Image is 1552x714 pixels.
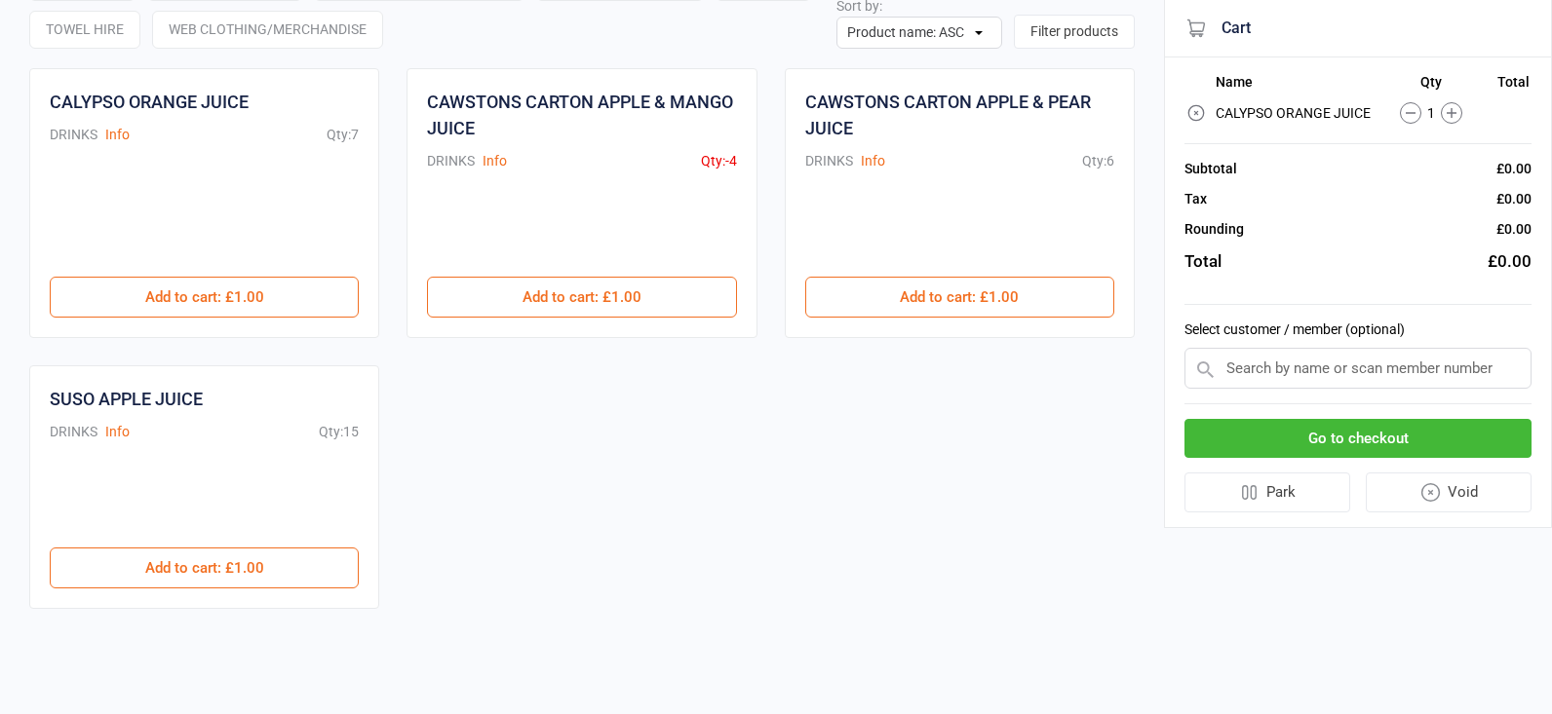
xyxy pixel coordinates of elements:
[1488,249,1532,275] div: £0.00
[1184,472,1350,512] button: Park
[1014,15,1135,49] button: Filter products
[1184,249,1222,275] div: Total
[50,386,203,412] div: SUSO APPLE JUICE
[1380,102,1484,124] div: 1
[1485,74,1530,97] th: Total
[152,11,383,49] div: WEB CLOTHING/MERCHANDISE
[1184,319,1532,340] label: Select customer / member (optional)
[105,422,130,442] button: Info
[50,422,97,442] div: DRINKS
[319,422,359,442] div: Qty: 15
[1366,472,1533,512] button: Void
[50,89,249,115] div: CALYPSO ORANGE JUICE
[805,277,1114,318] button: Add to cart: £1.00
[105,125,130,145] button: Info
[427,89,736,141] div: CAWSTONS CARTON APPLE & MANGO JUICE
[805,151,853,171] div: DRINKS
[1184,159,1237,179] div: Subtotal
[1184,348,1532,389] input: Search by name or scan member number
[1496,159,1532,179] div: £0.00
[327,125,359,145] div: Qty: 7
[1082,151,1114,171] div: Qty: 6
[1184,189,1207,209] div: Tax
[483,151,507,171] button: Info
[861,151,885,171] button: Info
[1216,99,1378,127] td: CALYPSO ORANGE JUICE
[701,151,737,171] div: Qty: -4
[1216,74,1378,97] th: Name
[1184,219,1244,240] div: Rounding
[29,11,140,49] div: TOWEL HIRE
[805,89,1114,141] div: CAWSTONS CARTON APPLE & PEAR JUICE
[427,151,475,171] div: DRINKS
[50,547,359,588] button: Add to cart: £1.00
[50,277,359,318] button: Add to cart: £1.00
[1496,189,1532,209] div: £0.00
[50,125,97,145] div: DRINKS
[1496,219,1532,240] div: £0.00
[1380,74,1484,97] th: Qty
[427,277,736,318] button: Add to cart: £1.00
[1184,419,1532,459] button: Go to checkout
